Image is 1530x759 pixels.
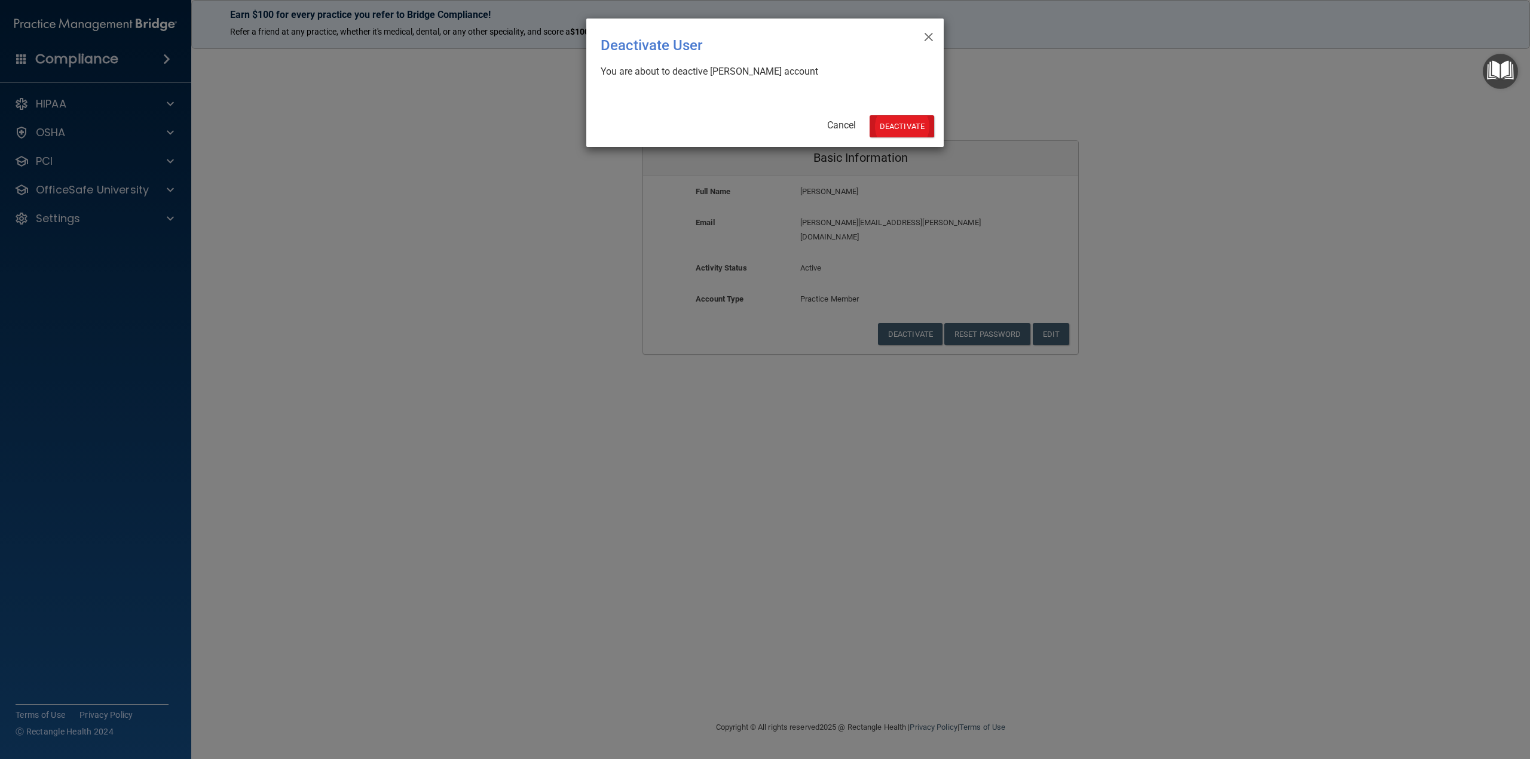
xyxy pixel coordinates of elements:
[923,23,934,47] span: ×
[601,28,880,63] div: Deactivate User
[870,115,934,137] button: Deactivate
[601,65,920,78] div: You are about to deactive [PERSON_NAME] account
[1483,54,1518,89] button: Open Resource Center
[827,119,856,131] a: Cancel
